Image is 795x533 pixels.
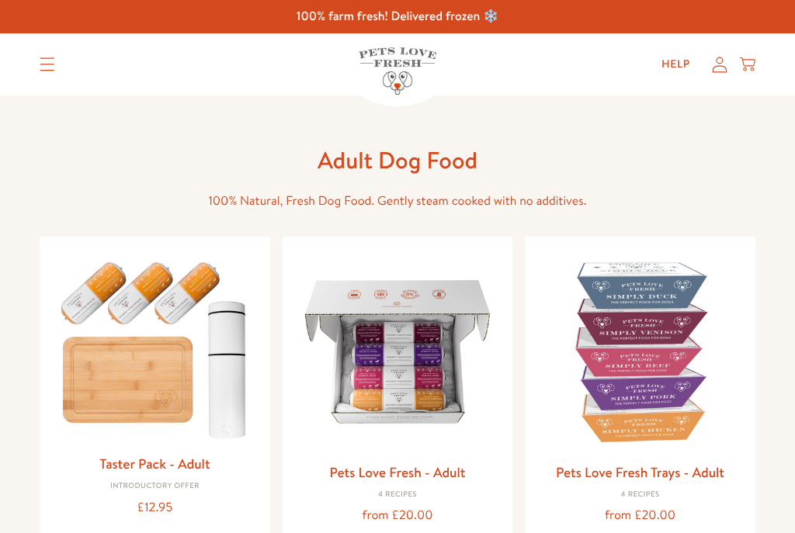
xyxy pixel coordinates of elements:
[99,454,210,473] a: Taster Pack - Adult
[649,49,703,80] a: Help
[537,505,743,526] div: from £20.00
[537,249,743,455] img: Pets Love Fresh Trays - Adult
[537,490,743,500] div: 4 Recipes
[27,45,68,84] summary: Translation missing: en.sections.header.menu
[295,505,501,526] div: from £20.00
[52,249,258,446] img: Taster Pack - Adult
[208,192,586,209] span: 100% Natural, Fresh Dog Food. Gently steam cooked with no additives.
[295,490,501,500] div: 4 Recipes
[329,462,465,482] a: Pets Love Fresh - Adult
[359,47,436,95] img: Pets Love Fresh
[556,462,724,482] a: Pets Love Fresh Trays - Adult
[149,145,646,175] h1: Adult Dog Food
[295,249,501,455] img: Pets Love Fresh - Adult
[52,497,258,518] div: £12.95
[52,482,258,491] div: Introductory Offer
